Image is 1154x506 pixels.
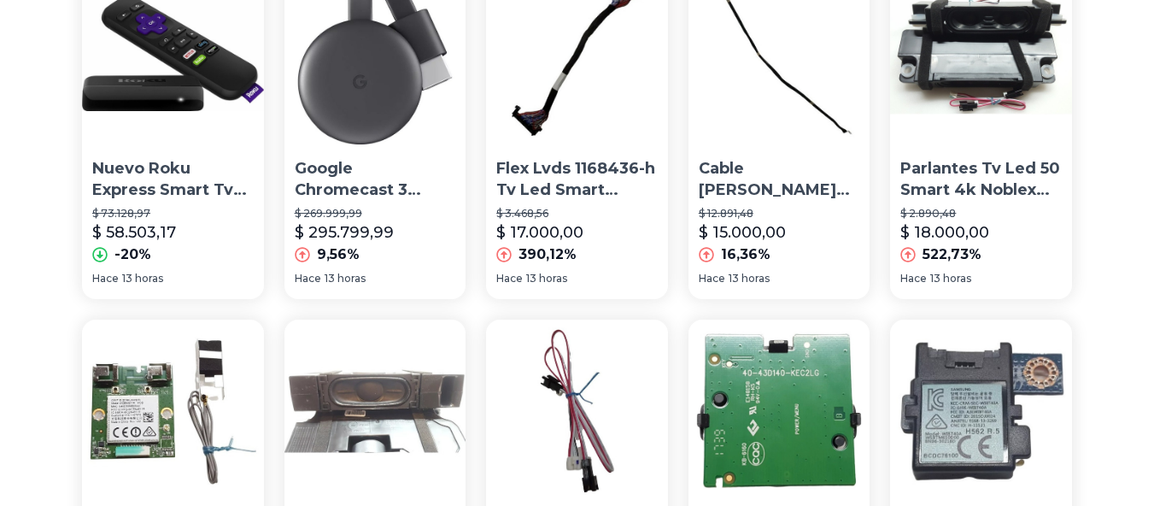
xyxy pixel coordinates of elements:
p: -20% [114,244,151,265]
p: $ 58.503,17 [92,221,176,244]
p: $ 295.799,99 [295,221,394,244]
img: Parlantes Ebz62658621 6omhs 5w Tv Led Smart 43 LG 43lj5500 [284,320,466,502]
p: Google Chromecast 3 Smart Tv Box Original Netflix + Adapt [295,158,456,201]
p: $ 3.468,56 [496,207,658,221]
p: Nuevo Roku Express Smart Tv Hdmi Netflix Youtube Streaming C/ Remoto [92,158,254,201]
p: $ 2.890,48 [900,207,1062,221]
img: Modulo Bluetooth Bn96-30218d Tv Samsung Smart Un32j5500 New [890,320,1072,502]
p: $ 73.128,97 [92,207,254,221]
span: 13 horas [325,272,366,285]
img: Cable Para Parlantes Tv Led Noblex 40 Smart Ea40x5100 Nuevo [486,320,668,502]
p: 9,56% [317,244,360,265]
p: $ 15.000,00 [699,221,786,244]
span: 13 horas [122,272,163,285]
span: Hace [496,272,523,285]
p: Parlantes Tv Led 50 Smart 4k Noblex Da50x6500 Sh5020kuhd [900,158,1062,201]
p: $ 18.000,00 [900,221,989,244]
img: Modulo Wifi Wcbn4511r + Antena Tv 50 Smart Noblex Da50x6500 [82,320,264,502]
span: Hace [699,272,725,285]
span: Hace [900,272,927,285]
span: 13 horas [930,272,971,285]
p: $ 17.000,00 [496,221,583,244]
p: 390,12% [518,244,577,265]
img: Joystick Placa Encendido 43d140 Tv 55 Smart Noblex Di55x6500 [688,320,870,502]
span: 13 horas [729,272,770,285]
p: 16,36% [721,244,770,265]
p: Flex Lvds 1168436-h Tv Led Smart Sanyo Lce50sf8100 [496,158,658,201]
span: 13 horas [526,272,567,285]
p: $ 269.999,99 [295,207,456,221]
span: Hace [295,272,321,285]
p: $ 12.891,48 [699,207,860,221]
p: Cable [PERSON_NAME] Main A Fuente Tv LG Smart 4k 49uh6500 Nuevo [699,158,860,201]
span: Hace [92,272,119,285]
p: 522,73% [923,244,981,265]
